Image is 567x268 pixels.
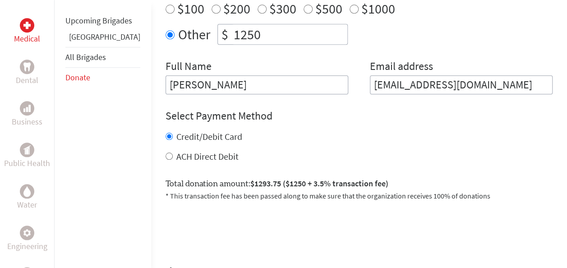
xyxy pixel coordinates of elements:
[23,145,31,154] img: Public Health
[65,11,140,31] li: Upcoming Brigades
[218,24,232,44] div: $
[176,151,239,162] label: ACH Direct Debit
[16,74,38,87] p: Dental
[4,157,50,170] p: Public Health
[232,24,347,44] input: Enter Amount
[176,131,242,142] label: Credit/Debit Card
[23,62,31,71] img: Dental
[65,68,140,88] li: Donate
[16,60,38,87] a: DentalDental
[20,143,34,157] div: Public Health
[65,52,106,62] a: All Brigades
[166,109,553,123] h4: Select Payment Method
[250,178,388,189] span: $1293.75 ($1250 + 3.5% transaction fee)
[65,31,140,47] li: Panama
[20,184,34,199] div: Water
[12,116,42,128] p: Business
[4,143,50,170] a: Public HealthPublic Health
[166,190,553,201] p: * This transaction fee has been passed along to make sure that the organization receives 100% of ...
[178,24,210,45] label: Other
[23,229,31,236] img: Engineering
[166,177,388,190] label: Total donation amount:
[7,240,47,253] p: Engineering
[12,101,42,128] a: BusinessBusiness
[20,18,34,32] div: Medical
[23,22,31,29] img: Medical
[20,101,34,116] div: Business
[23,186,31,196] img: Water
[7,226,47,253] a: EngineeringEngineering
[14,32,40,45] p: Medical
[17,199,37,211] p: Water
[65,47,140,68] li: All Brigades
[166,212,303,247] iframe: reCAPTCHA
[23,105,31,112] img: Business
[370,59,433,75] label: Email address
[166,59,212,75] label: Full Name
[17,184,37,211] a: WaterWater
[69,32,140,42] a: [GEOGRAPHIC_DATA]
[65,15,132,26] a: Upcoming Brigades
[20,226,34,240] div: Engineering
[166,75,348,94] input: Enter Full Name
[65,72,90,83] a: Donate
[14,18,40,45] a: MedicalMedical
[370,75,553,94] input: Your Email
[20,60,34,74] div: Dental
